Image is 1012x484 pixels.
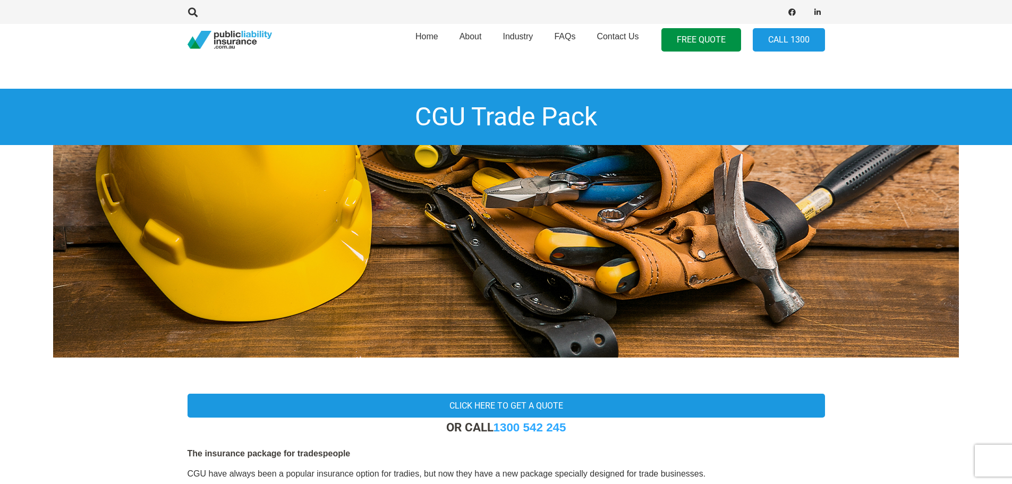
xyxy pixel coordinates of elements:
a: Call 1300 [753,28,825,52]
a: FAQs [543,21,586,59]
a: Home [405,21,449,59]
img: Insurance For Tradies [53,145,959,358]
a: 1300 542 245 [494,421,566,434]
a: FREE QUOTE [661,28,741,52]
span: Industry [503,32,533,41]
a: About [449,21,492,59]
strong: The insurance package for tradespeople [188,449,351,458]
a: LinkedIn [810,5,825,20]
a: Click here to get a quote [188,394,825,418]
a: pli_logotransparent [188,31,272,49]
span: Home [415,32,438,41]
span: About [460,32,482,41]
a: Industry [492,21,543,59]
a: Contact Us [586,21,649,59]
strong: OR CALL [446,420,566,434]
p: CGU have always been a popular insurance option for tradies, but now they have a new package spec... [188,468,825,480]
span: Contact Us [597,32,639,41]
span: FAQs [554,32,575,41]
a: Facebook [785,5,800,20]
a: Search [183,7,204,17]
